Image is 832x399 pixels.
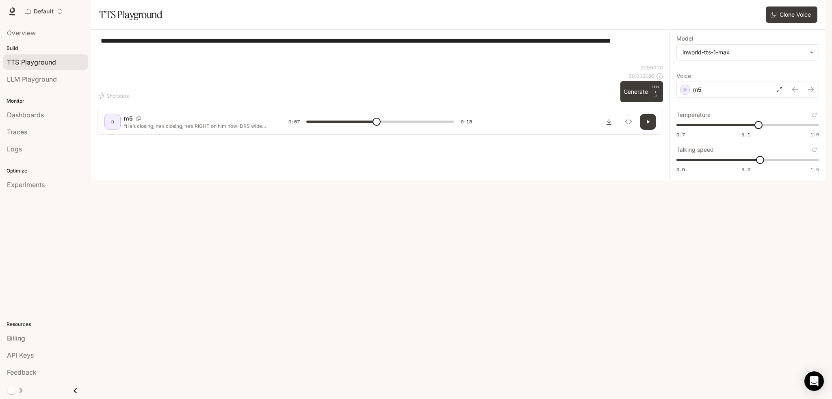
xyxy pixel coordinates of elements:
p: Model [676,36,693,41]
span: 1.5 [810,166,819,173]
h1: TTS Playground [99,6,162,23]
p: 209 / 1000 [641,64,663,71]
button: GenerateCTRL +⏎ [620,81,663,102]
span: 0.7 [676,131,685,138]
p: m5 [124,114,133,123]
p: m5 [693,86,701,94]
div: D [106,115,119,128]
button: Shortcuts [97,89,132,102]
button: Clone Voice [766,6,817,23]
button: Inspect [620,114,637,130]
div: inworld-tts-1-max [682,48,806,56]
button: Open workspace menu [21,3,66,19]
span: 0:07 [288,118,300,126]
p: $ 0.002090 [628,73,655,80]
div: inworld-tts-1-max [677,45,819,60]
p: Temperature [676,112,711,118]
button: Copy Voice ID [133,116,144,121]
div: Open Intercom Messenger [804,371,824,391]
button: Reset to default [810,145,819,154]
p: “He’s closing, he’s closing, he’s RIGHT on him now! DRS wide open — and through he goes! Beautifu... [124,123,269,129]
button: Reset to default [810,110,819,119]
button: Download audio [601,114,617,130]
span: 0:15 [461,118,472,126]
span: 1.1 [742,131,750,138]
span: 1.5 [810,131,819,138]
p: Default [34,8,54,15]
span: 1.0 [742,166,750,173]
p: ⏎ [651,84,660,99]
p: Talking speed [676,147,714,153]
p: Voice [676,73,691,79]
span: 0.5 [676,166,685,173]
p: CTRL + [651,84,660,94]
